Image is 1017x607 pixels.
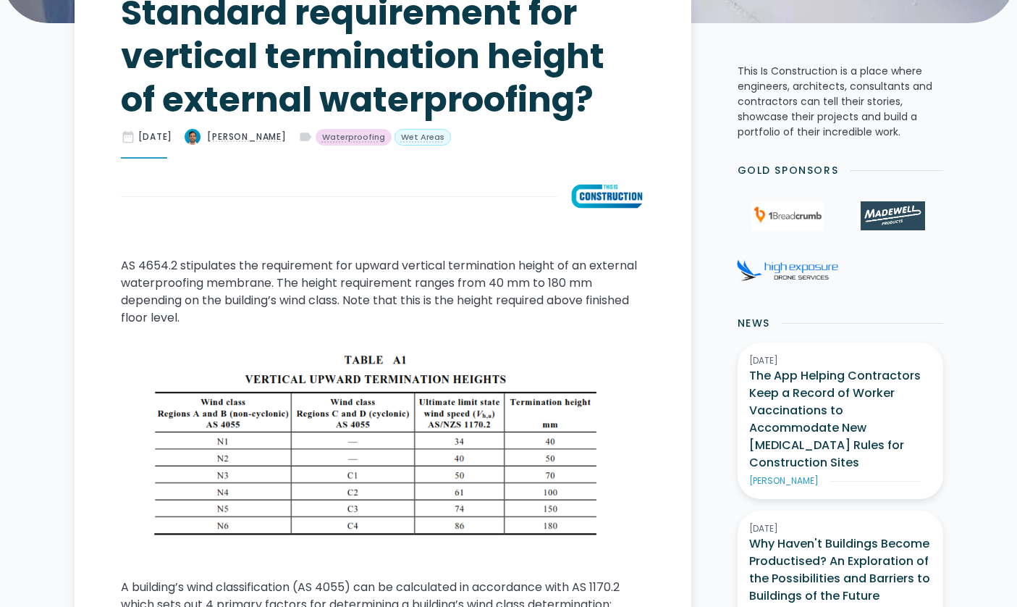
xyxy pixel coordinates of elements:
[749,535,932,605] h3: Why Haven't Buildings Become Productised? An Exploration of the Possibilities and Barriers to Bui...
[322,131,385,143] div: Waterproofing
[749,367,932,472] h3: The App Helping Contractors Keep a Record of Worker Vaccinations to Accommodate New [MEDICAL_DATA...
[316,129,392,146] a: Waterproofing
[738,343,943,499] a: [DATE]The App Helping Contractors Keep a Record of Worker Vaccinations to Accommodate New [MEDICA...
[569,182,645,211] img: What is the Australian Standard requirement for vertical termination height of external waterproo...
[184,128,286,146] a: [PERSON_NAME]
[737,259,838,281] img: High Exposure
[861,201,924,230] img: Madewell Products
[121,257,645,327] p: AS 4654.2 stipulates the requirement for upward vertical termination height of an external waterp...
[751,201,824,230] img: 1Breadcrumb
[184,128,201,146] img: What is the Australian Standard requirement for vertical termination height of external waterproo...
[394,129,451,146] a: Wet Areas
[749,354,932,367] div: [DATE]
[738,163,839,178] h2: Gold Sponsors
[749,474,819,487] div: [PERSON_NAME]
[121,130,135,144] div: date_range
[749,522,932,535] div: [DATE]
[298,130,313,144] div: label
[138,130,173,143] div: [DATE]
[738,316,770,331] h2: News
[401,131,444,143] div: Wet Areas
[738,64,943,140] p: This Is Construction is a place where engineers, architects, consultants and contractors can tell...
[207,130,286,143] div: [PERSON_NAME]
